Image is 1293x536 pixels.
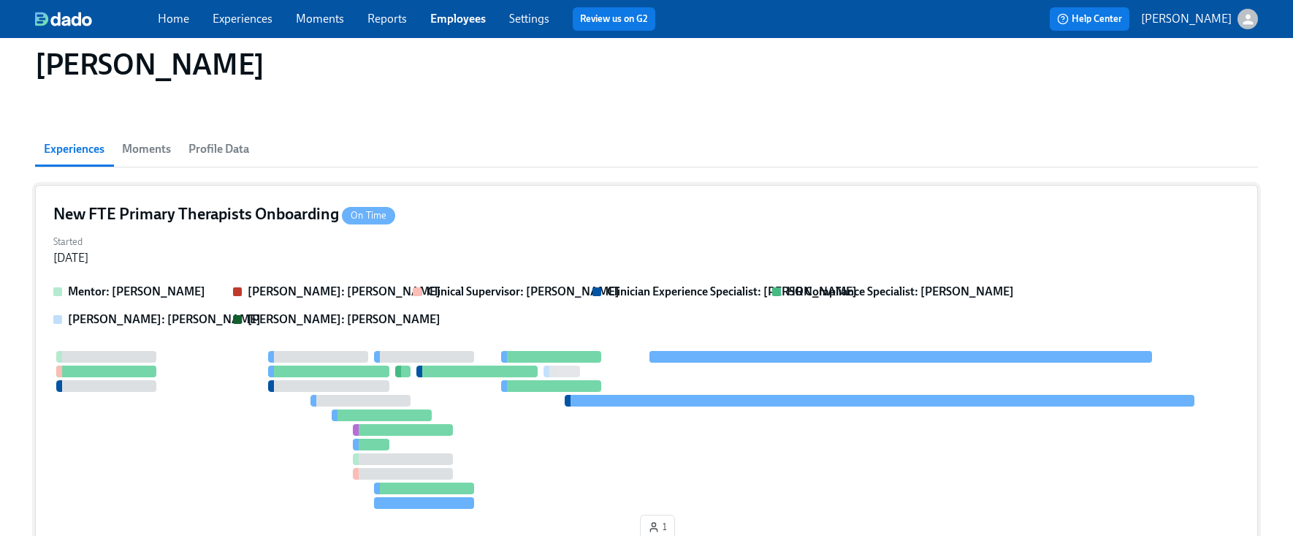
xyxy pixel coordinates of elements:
strong: [PERSON_NAME]: [PERSON_NAME] [68,312,261,326]
label: Started [53,234,88,250]
button: Help Center [1050,7,1129,31]
a: Reports [367,12,407,26]
span: On Time [342,210,395,221]
strong: Mentor: [PERSON_NAME] [68,284,205,298]
span: 1 [648,520,667,535]
p: [PERSON_NAME] [1141,11,1232,27]
strong: Clinical Supervisor: [PERSON_NAME] [427,284,619,298]
span: Help Center [1057,12,1122,26]
strong: [PERSON_NAME]: [PERSON_NAME] [248,312,440,326]
div: [DATE] [53,250,88,266]
strong: Clinician Experience Specialist: [PERSON_NAME] [607,284,857,298]
a: Settings [509,12,549,26]
a: dado [35,12,158,26]
strong: HR Compliance Specialist: [PERSON_NAME] [787,284,1014,298]
span: Moments [122,139,171,159]
a: Moments [296,12,344,26]
span: Experiences [44,139,104,159]
button: [PERSON_NAME] [1141,9,1258,29]
span: Profile Data [188,139,249,159]
h1: [PERSON_NAME] [35,47,264,82]
strong: [PERSON_NAME]: [PERSON_NAME] [248,284,440,298]
a: Review us on G2 [580,12,648,26]
a: Experiences [213,12,272,26]
button: Review us on G2 [573,7,655,31]
a: Home [158,12,189,26]
a: Employees [430,12,486,26]
img: dado [35,12,92,26]
h4: New FTE Primary Therapists Onboarding [53,203,395,225]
